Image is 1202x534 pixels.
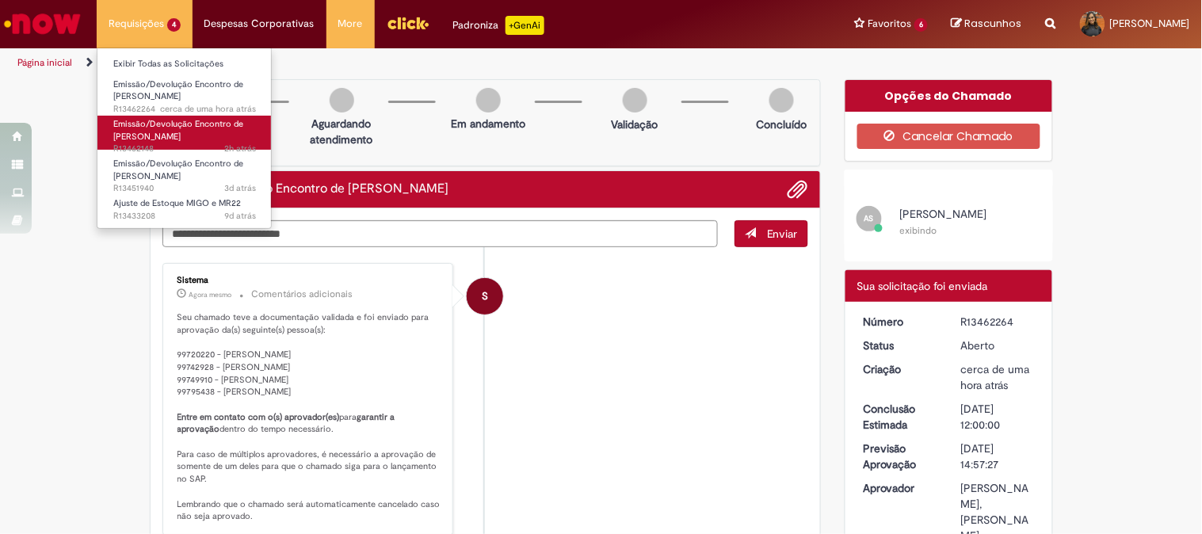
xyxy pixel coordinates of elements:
[189,290,232,299] time: 29/08/2025 13:57:30
[482,277,488,315] span: S
[952,17,1022,32] a: Rascunhos
[113,182,256,195] span: R13451940
[1110,17,1190,30] span: [PERSON_NAME]
[961,441,1035,472] div: [DATE] 14:57:27
[769,88,794,113] img: img-circle-grey.png
[451,116,525,132] p: Em andamento
[612,116,658,132] p: Validação
[97,155,272,189] a: Aberto R13451940 : Emissão/Devolução Encontro de Contas Fornecedor
[900,224,937,237] small: exibindo
[623,88,647,113] img: img-circle-grey.png
[864,213,874,223] span: AS
[961,362,1030,392] time: 29/08/2025 12:51:59
[177,311,441,523] p: Seu chamado teve a documentação validada e foi enviado para aprovação da(s) seguinte(s) pessoa(s)...
[868,16,911,32] span: Favoritos
[852,361,949,377] dt: Criação
[224,210,256,222] span: 9d atrás
[852,480,949,496] dt: Aprovador
[453,16,544,35] div: Padroniza
[961,361,1035,393] div: 29/08/2025 12:51:59
[113,78,243,103] span: Emissão/Devolução Encontro de [PERSON_NAME]
[965,16,1022,31] span: Rascunhos
[852,338,949,353] dt: Status
[2,8,83,40] img: ServiceNow
[845,80,1052,112] div: Opções do Chamado
[113,103,256,116] span: R13462264
[852,441,949,472] dt: Previsão Aprovação
[224,210,256,222] time: 20/08/2025 15:48:31
[961,401,1035,433] div: [DATE] 12:00:00
[97,48,272,229] ul: Requisições
[177,276,441,285] div: Sistema
[97,116,272,150] a: Aberto R13462148 : Emissão/Devolução Encontro de Contas Fornecedor
[160,103,256,115] span: cerca de uma hora atrás
[506,16,544,35] p: +GenAi
[17,56,72,69] a: Página inicial
[97,195,272,224] a: Aberto R13433208 : Ajuste de Estoque MIGO e MR22
[961,338,1035,353] div: Aberto
[113,118,243,143] span: Emissão/Devolução Encontro de [PERSON_NAME]
[852,314,949,330] dt: Número
[97,76,272,110] a: Aberto R13462264 : Emissão/Devolução Encontro de Contas Fornecedor
[162,182,449,196] h2: Emissão/Devolução Encontro de Contas Fornecedor Histórico de tíquete
[756,116,807,132] p: Concluído
[177,411,340,423] b: Entre em contato com o(s) aprovador(es)
[252,288,353,301] small: Comentários adicionais
[857,124,1040,149] button: Cancelar Chamado
[162,220,719,247] textarea: Digite sua mensagem aqui...
[476,88,501,113] img: img-circle-grey.png
[224,182,256,194] span: 3d atrás
[467,278,503,315] div: System
[12,48,789,78] ul: Trilhas de página
[338,16,363,32] span: More
[113,143,256,155] span: R13462148
[189,290,232,299] span: Agora mesmo
[113,197,241,209] span: Ajuste de Estoque MIGO e MR22
[852,401,949,433] dt: Conclusão Estimada
[961,362,1030,392] span: cerca de uma hora atrás
[224,143,256,154] time: 29/08/2025 12:18:20
[204,16,315,32] span: Despesas Corporativas
[224,182,256,194] time: 27/08/2025 11:35:12
[767,227,798,241] span: Enviar
[160,103,256,115] time: 29/08/2025 12:52:01
[177,411,398,436] b: garantir a aprovação
[224,143,256,154] span: 2h atrás
[113,210,256,223] span: R13433208
[857,279,988,293] span: Sua solicitação foi enviada
[113,158,243,182] span: Emissão/Devolução Encontro de [PERSON_NAME]
[914,18,928,32] span: 6
[97,55,272,73] a: Exibir Todas as Solicitações
[303,116,380,147] p: Aguardando atendimento
[387,11,429,35] img: click_logo_yellow_360x200.png
[961,314,1035,330] div: R13462264
[109,16,164,32] span: Requisições
[900,207,987,221] span: [PERSON_NAME]
[167,18,181,32] span: 4
[330,88,354,113] img: img-circle-grey.png
[788,179,808,200] button: Adicionar anexos
[735,220,808,247] button: Enviar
